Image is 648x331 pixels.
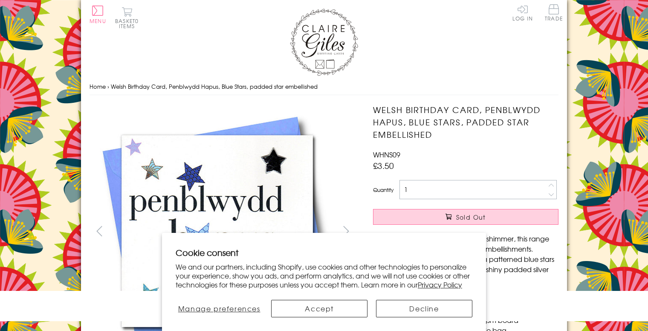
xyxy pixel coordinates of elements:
button: Sold Out [373,209,558,225]
span: £3.50 [373,160,394,171]
nav: breadcrumbs [90,78,558,96]
label: Quantity [373,186,393,194]
a: Log In [512,4,533,21]
button: Basket0 items [115,7,139,29]
span: › [107,82,109,90]
button: Manage preferences [176,300,263,317]
p: We and our partners, including Shopify, use cookies and other technologies to personalize your ex... [176,262,472,289]
img: Claire Giles Greetings Cards [290,9,358,76]
span: Sold Out [456,213,486,221]
button: next [337,221,356,241]
button: Accept [271,300,367,317]
h2: Cookie consent [176,247,472,258]
span: Welsh Birthday Card, Penblwydd Hapus, Blue Stars, padded star embellished [111,82,318,90]
button: Decline [376,300,472,317]
a: Privacy Policy [418,279,462,290]
span: WHNS09 [373,149,400,160]
button: Menu [90,6,106,23]
h1: Welsh Birthday Card, Penblwydd Hapus, Blue Stars, padded star embellished [373,104,558,140]
a: Trade [545,4,563,23]
span: Menu [90,17,106,25]
span: Manage preferences [178,303,260,314]
button: prev [90,221,109,241]
span: 0 items [119,17,139,30]
span: Trade [545,4,563,21]
a: Home [90,82,106,90]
